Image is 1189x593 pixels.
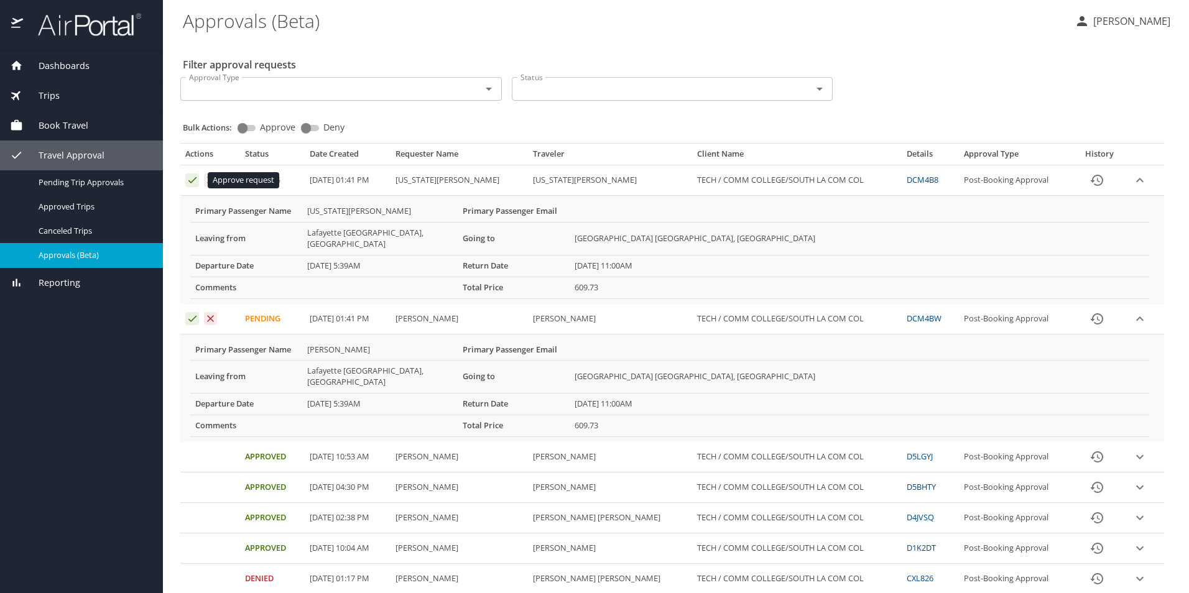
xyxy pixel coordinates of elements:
[570,222,1149,255] td: [GEOGRAPHIC_DATA] [GEOGRAPHIC_DATA], [GEOGRAPHIC_DATA]
[1082,503,1112,533] button: History
[302,222,458,255] td: Lafayette [GEOGRAPHIC_DATA], [GEOGRAPHIC_DATA]
[305,472,391,503] td: [DATE] 04:30 PM
[11,12,24,37] img: icon-airportal.png
[959,442,1074,472] td: Post-Booking Approval
[190,339,302,361] th: Primary Passenger Name
[458,222,570,255] th: Going to
[185,312,199,326] button: Approve request
[391,165,527,196] td: [US_STATE][PERSON_NAME]
[902,149,959,165] th: Details
[190,222,302,255] th: Leaving from
[240,165,305,196] td: Pending
[240,149,305,165] th: Status
[1074,149,1126,165] th: History
[959,149,1074,165] th: Approval Type
[1082,472,1112,502] button: History
[692,165,902,196] td: TECH / COMM COLLEGE/SOUTH LA COM COL
[528,304,692,334] td: [PERSON_NAME]
[1131,569,1149,588] button: expand row
[1070,10,1175,32] button: [PERSON_NAME]
[811,80,828,98] button: Open
[240,533,305,564] td: Approved
[528,472,692,503] td: [PERSON_NAME]
[570,415,1149,437] td: 609.73
[190,255,302,277] th: Departure Date
[302,393,458,415] td: [DATE] 5:39AM
[23,119,88,132] span: Book Travel
[305,304,391,334] td: [DATE] 01:41 PM
[183,122,242,133] p: Bulk Actions:
[190,201,1149,299] table: More info for approvals
[23,89,60,103] span: Trips
[180,149,240,165] th: Actions
[907,313,941,324] a: DCM4BW
[480,80,497,98] button: Open
[323,123,345,132] span: Deny
[39,225,148,237] span: Canceled Trips
[183,1,1065,40] h1: Approvals (Beta)
[959,165,1074,196] td: Post-Booking Approval
[907,572,933,584] a: CXL826
[391,149,527,165] th: Requester Name
[302,361,458,393] td: Lafayette [GEOGRAPHIC_DATA], [GEOGRAPHIC_DATA]
[240,472,305,503] td: Approved
[23,149,104,162] span: Travel Approval
[190,201,302,222] th: Primary Passenger Name
[959,533,1074,564] td: Post-Booking Approval
[190,339,1149,438] table: More info for approvals
[305,533,391,564] td: [DATE] 10:04 AM
[1131,478,1149,497] button: expand row
[1131,539,1149,558] button: expand row
[190,277,302,298] th: Comments
[570,393,1149,415] td: [DATE] 11:00AM
[305,149,391,165] th: Date Created
[458,255,570,277] th: Return Date
[190,393,302,415] th: Departure Date
[692,304,902,334] td: TECH / COMM COLLEGE/SOUTH LA COM COL
[528,442,692,472] td: [PERSON_NAME]
[692,149,902,165] th: Client Name
[190,361,302,393] th: Leaving from
[528,149,692,165] th: Traveler
[458,415,570,437] th: Total Price
[528,503,692,533] td: [PERSON_NAME] [PERSON_NAME]
[570,277,1149,298] td: 609.73
[305,165,391,196] td: [DATE] 01:41 PM
[1131,448,1149,466] button: expand row
[183,55,296,75] h2: Filter approval requests
[458,277,570,298] th: Total Price
[391,472,527,503] td: [PERSON_NAME]
[907,481,936,492] a: D5BHTY
[959,503,1074,533] td: Post-Booking Approval
[23,276,80,290] span: Reporting
[240,503,305,533] td: Approved
[528,165,692,196] td: [US_STATE][PERSON_NAME]
[907,542,936,553] a: D1K2DT
[24,12,141,37] img: airportal-logo.png
[190,415,302,437] th: Comments
[1082,304,1112,334] button: History
[1090,14,1170,29] p: [PERSON_NAME]
[692,533,902,564] td: TECH / COMM COLLEGE/SOUTH LA COM COL
[391,442,527,472] td: [PERSON_NAME]
[907,451,933,462] a: D5LGYJ
[391,533,527,564] td: [PERSON_NAME]
[391,503,527,533] td: [PERSON_NAME]
[302,201,458,222] td: [US_STATE][PERSON_NAME]
[1131,171,1149,190] button: expand row
[907,512,934,523] a: D4JVSQ
[458,201,570,222] th: Primary Passenger Email
[458,361,570,393] th: Going to
[305,503,391,533] td: [DATE] 02:38 PM
[1131,310,1149,328] button: expand row
[458,393,570,415] th: Return Date
[240,304,305,334] td: Pending
[39,201,148,213] span: Approved Trips
[240,442,305,472] td: Approved
[1082,533,1112,563] button: History
[907,174,938,185] a: DCM4B8
[959,472,1074,503] td: Post-Booking Approval
[570,255,1149,277] td: [DATE] 11:00AM
[570,361,1149,393] td: [GEOGRAPHIC_DATA] [GEOGRAPHIC_DATA], [GEOGRAPHIC_DATA]
[1082,442,1112,472] button: History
